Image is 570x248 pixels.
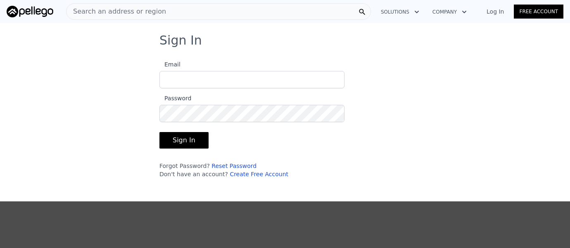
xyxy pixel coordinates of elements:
span: Password [159,95,191,102]
a: Create Free Account [230,171,288,177]
span: Email [159,61,180,68]
button: Company [426,5,473,19]
input: Password [159,105,344,122]
a: Reset Password [211,163,256,169]
span: Search an address or region [66,7,166,17]
img: Pellego [7,6,53,17]
input: Email [159,71,344,88]
div: Forgot Password? Don't have an account? [159,162,344,178]
h3: Sign In [159,33,411,48]
button: Sign In [159,132,209,149]
button: Solutions [374,5,426,19]
a: Free Account [514,5,563,19]
a: Log In [477,7,514,16]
